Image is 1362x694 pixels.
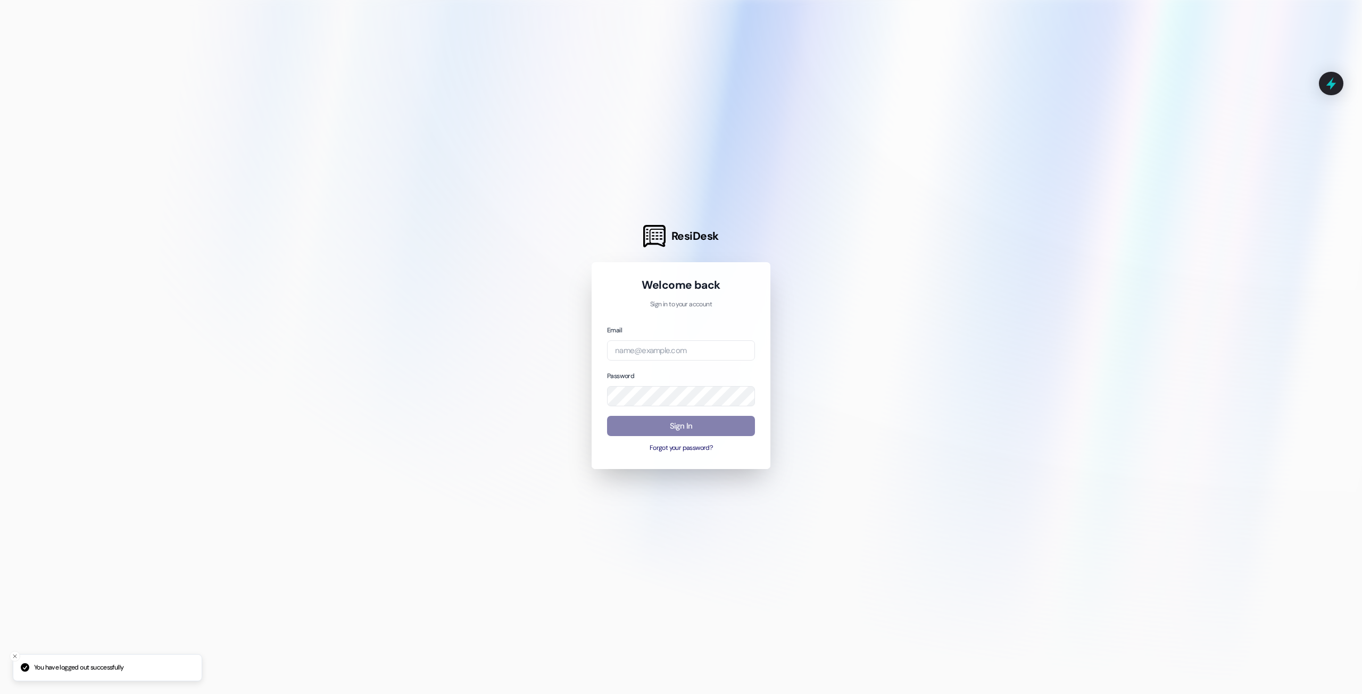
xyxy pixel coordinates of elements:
[607,326,622,335] label: Email
[607,340,755,361] input: name@example.com
[643,225,666,247] img: ResiDesk Logo
[607,444,755,453] button: Forgot your password?
[10,651,20,662] button: Close toast
[607,300,755,310] p: Sign in to your account
[607,372,634,380] label: Password
[671,229,719,244] span: ResiDesk
[607,416,755,437] button: Sign In
[607,278,755,292] h1: Welcome back
[34,663,123,673] p: You have logged out successfully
